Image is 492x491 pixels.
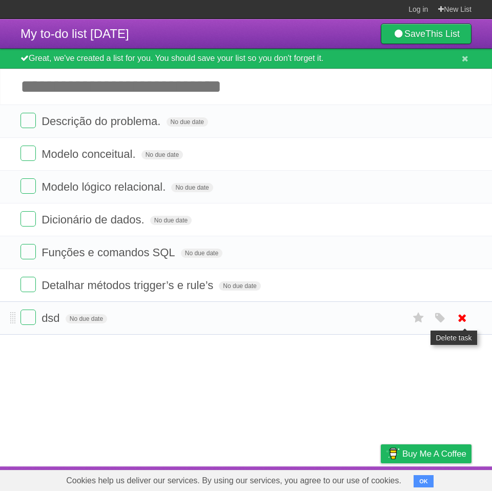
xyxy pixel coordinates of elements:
[20,277,36,292] label: Done
[414,475,434,487] button: OK
[20,211,36,227] label: Done
[56,470,412,491] span: Cookies help us deliver our services. By using our services, you agree to our use of cookies.
[42,213,147,226] span: Dicionário de dados.
[219,281,260,291] span: No due date
[409,310,428,326] label: Star task
[42,312,62,324] span: dsd
[171,183,213,192] span: No due date
[20,113,36,128] label: Done
[386,445,400,462] img: Buy me a coffee
[141,150,183,159] span: No due date
[167,117,208,127] span: No due date
[20,146,36,161] label: Done
[244,469,266,488] a: About
[181,249,222,258] span: No due date
[42,279,216,292] span: Detalhar métodos trigger’s e rule’s
[42,180,168,193] span: Modelo lógico relacional.
[66,314,107,323] span: No due date
[42,246,177,259] span: Funções e comandos SQL
[381,24,471,44] a: SaveThis List
[150,216,192,225] span: No due date
[425,29,460,39] b: This List
[42,148,138,160] span: Modelo conceitual.
[402,445,466,463] span: Buy me a coffee
[278,469,320,488] a: Developers
[381,444,471,463] a: Buy me a coffee
[407,469,471,488] a: Suggest a feature
[42,115,163,128] span: Descrição do problema.
[333,469,355,488] a: Terms
[20,178,36,194] label: Done
[20,244,36,259] label: Done
[20,27,129,40] span: My to-do list [DATE]
[367,469,394,488] a: Privacy
[20,310,36,325] label: Done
